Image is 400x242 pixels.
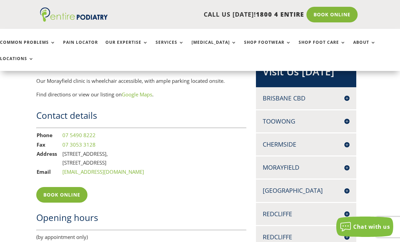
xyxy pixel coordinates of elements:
[62,149,144,167] td: [STREET_ADDRESS], [STREET_ADDRESS]
[37,150,57,157] strong: Address
[263,163,349,172] h4: Morayfield
[63,40,98,55] a: Pain Locator
[244,40,291,55] a: Shop Footwear
[263,210,349,218] h4: Redcliffe
[62,132,96,138] a: 07 5490 8222
[36,187,87,203] a: Book Online
[37,168,51,175] strong: Email
[36,211,246,227] h2: Opening hours
[122,91,152,98] a: Google Maps
[36,109,246,125] h2: Contact details
[353,40,376,55] a: About
[37,132,53,138] strong: Phone
[263,233,349,241] h4: Redcliffe
[36,77,246,91] p: Our Morayfield clinic is wheelchair accessible, with ample parking located onsite.
[263,140,349,149] h4: Chermside
[105,40,148,55] a: Our Expertise
[111,10,304,19] p: CALL US [DATE]!
[156,40,184,55] a: Services
[192,40,237,55] a: [MEDICAL_DATA]
[37,141,45,148] strong: Fax
[40,16,108,23] a: Entire Podiatry
[36,90,246,99] p: Find directions or view our listing on .
[306,7,358,22] a: Book Online
[263,64,349,82] h2: Visit Us [DATE]
[263,117,349,126] h4: Toowong
[263,186,349,195] h4: [GEOGRAPHIC_DATA]
[336,217,393,237] button: Chat with us
[263,94,349,103] h4: Brisbane CBD
[36,233,246,242] div: (by appointment only)
[256,10,304,18] span: 1800 4 ENTIRE
[299,40,346,55] a: Shop Foot Care
[62,141,96,148] a: 07 3053 3128
[62,168,144,175] a: [EMAIL_ADDRESS][DOMAIN_NAME]
[353,223,390,230] span: Chat with us
[40,7,108,22] img: logo (1)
